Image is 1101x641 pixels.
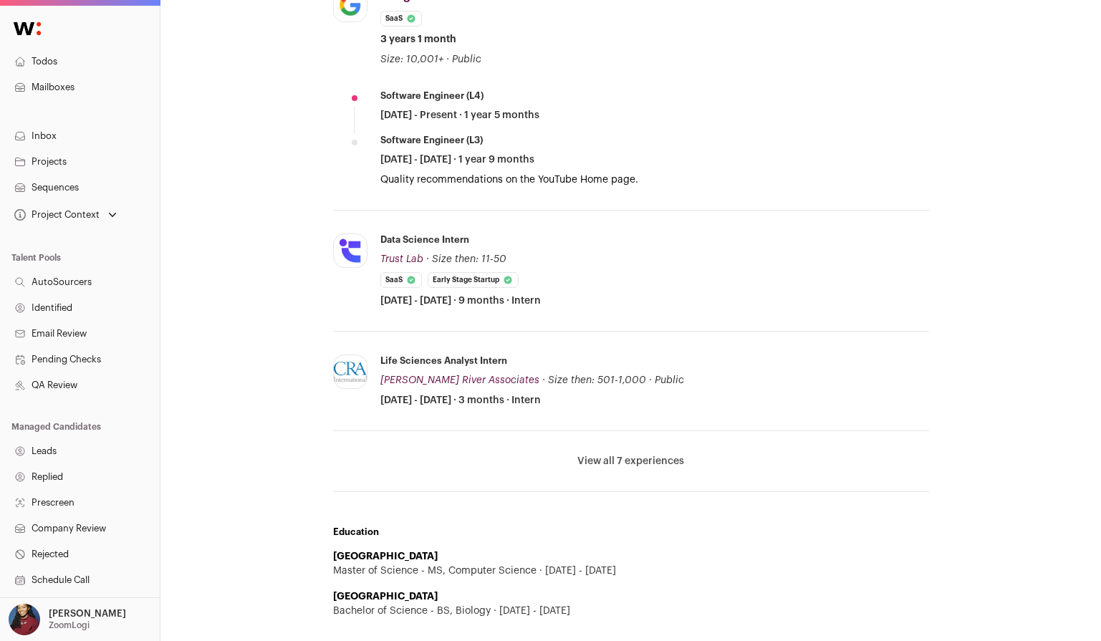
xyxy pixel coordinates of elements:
[49,608,126,620] p: [PERSON_NAME]
[380,272,422,288] li: SaaS
[380,294,541,308] span: [DATE] - [DATE] · 9 months · Intern
[537,564,616,578] span: [DATE] - [DATE]
[333,526,929,538] h2: Education
[491,604,570,618] span: [DATE] - [DATE]
[333,551,438,562] strong: [GEOGRAPHIC_DATA]
[6,14,49,43] img: Wellfound
[649,373,652,387] span: ·
[380,254,423,264] span: Trust Lab
[333,604,929,618] div: Bachelor of Science - BS, Biology
[11,209,100,221] div: Project Context
[428,272,519,288] li: Early Stage Startup
[380,173,929,187] p: Quality recommendations on the YouTube Home page.
[334,234,367,267] img: cc9a6e0b0b73574355f13c153047416a222187a24b05b295fa7e264ef4877b78.png
[380,375,539,385] span: [PERSON_NAME] River Associates
[380,355,507,367] div: Life Sciences Analyst Intern
[577,454,684,468] button: View all 7 experiences
[452,54,481,64] span: Public
[11,205,120,225] button: Open dropdown
[380,134,483,147] div: Software Engineer (L3)
[380,108,539,122] span: [DATE] - Present · 1 year 5 months
[655,375,684,385] span: Public
[380,11,422,26] li: SaaS
[380,54,443,64] span: Size: 10,001+
[426,254,506,264] span: · Size then: 11-50
[380,233,469,246] div: Data Science Intern
[542,375,646,385] span: · Size then: 501-1,000
[333,564,929,578] div: Master of Science - MS, Computer Science
[446,52,449,67] span: ·
[380,153,534,167] span: [DATE] - [DATE] · 1 year 9 months
[333,592,438,602] strong: [GEOGRAPHIC_DATA]
[6,604,129,635] button: Open dropdown
[380,32,456,47] span: 3 years 1 month
[49,620,90,631] p: ZoomLogi
[380,393,541,408] span: [DATE] - [DATE] · 3 months · Intern
[380,90,484,102] div: Software Engineer (L4)
[334,362,367,381] img: 3d3e1f42ba349edd8b31510f7d4779faf22b68dc82dc2a1a6c9c9445a31e81bb.jpg
[9,604,40,635] img: 10010497-medium_jpg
